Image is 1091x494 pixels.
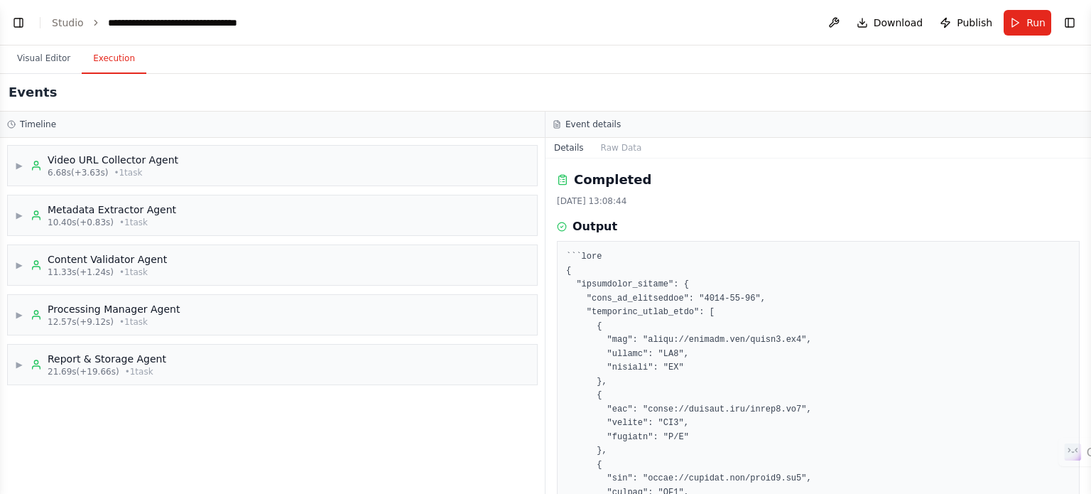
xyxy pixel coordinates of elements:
button: Raw Data [592,138,651,158]
button: Show left sidebar [9,13,28,33]
button: Run [1004,10,1051,36]
span: • 1 task [119,316,148,328]
h2: Events [9,82,57,102]
span: 10.40s (+0.83s) [48,217,114,228]
h2: Completed [574,170,651,190]
button: Details [545,138,592,158]
span: ▶ [15,259,23,271]
a: Studio [52,17,84,28]
button: Download [851,10,929,36]
span: Download [874,16,923,30]
span: • 1 task [119,217,148,228]
button: Execution [82,44,146,74]
nav: breadcrumb [52,16,268,30]
div: Content Validator Agent [48,252,167,267]
span: • 1 task [119,267,148,278]
h3: Event details [565,119,621,130]
div: Metadata Extractor Agent [48,203,176,217]
span: ▶ [15,160,23,171]
span: ▶ [15,309,23,321]
div: Report & Storage Agent [48,352,166,366]
span: Run [1026,16,1046,30]
h3: Output [572,218,617,235]
span: ▶ [15,359,23,370]
div: Processing Manager Agent [48,302,180,316]
span: • 1 task [114,167,142,178]
div: Video URL Collector Agent [48,153,178,167]
span: • 1 task [125,366,153,377]
span: 11.33s (+1.24s) [48,267,114,278]
span: 12.57s (+9.12s) [48,316,114,328]
span: 21.69s (+19.66s) [48,366,119,377]
button: Visual Editor [6,44,82,74]
button: Show right sidebar [1060,13,1080,33]
h3: Timeline [20,119,56,130]
span: ▶ [15,210,23,221]
span: 6.68s (+3.63s) [48,167,108,178]
div: [DATE] 13:08:44 [557,195,1080,207]
button: Publish [934,10,998,36]
span: Publish [957,16,992,30]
